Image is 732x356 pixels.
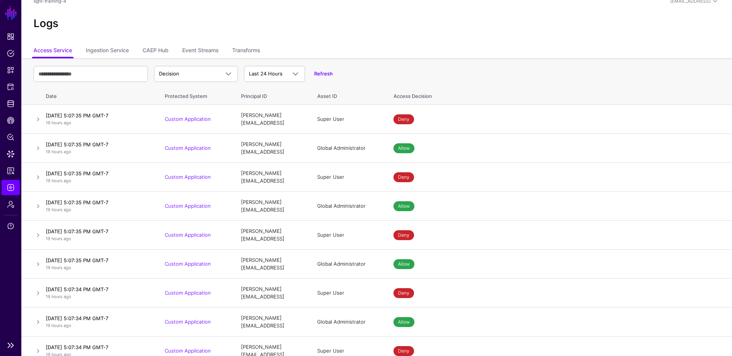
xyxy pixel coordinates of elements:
td: [PERSON_NAME][EMAIL_ADDRESS] [233,221,310,250]
span: Deny [393,346,414,356]
span: Last 24 Hours [249,71,283,77]
h4: [DATE] 5:07:35 PM GMT-7 [46,199,149,206]
a: Custom Application [165,319,211,325]
span: Identity Data Fabric [7,100,14,107]
td: Super User [310,163,386,192]
a: Data Lens [2,146,20,162]
a: Custom Application [165,232,211,238]
td: [PERSON_NAME][EMAIL_ADDRESS] [233,279,310,308]
a: Policy Lens [2,130,20,145]
td: [PERSON_NAME][EMAIL_ADDRESS] [233,134,310,163]
a: Admin [2,197,20,212]
td: Global Administrator [310,308,386,337]
span: Snippets [7,66,14,74]
td: [PERSON_NAME][EMAIL_ADDRESS] [233,105,310,134]
h4: [DATE] 5:07:35 PM GMT-7 [46,170,149,177]
p: 19 hours ago [46,265,149,271]
a: Transforms [232,44,260,58]
a: Protected Systems [2,79,20,95]
td: [PERSON_NAME][EMAIL_ADDRESS] [233,250,310,279]
p: 19 hours ago [46,236,149,242]
a: Logs [2,180,20,195]
span: Logs [7,184,14,191]
span: Admin [7,200,14,208]
span: Deny [393,172,414,182]
a: Access Service [34,44,72,58]
td: [PERSON_NAME][EMAIL_ADDRESS] [233,192,310,221]
span: Dashboard [7,33,14,40]
a: CAEP Hub [2,113,20,128]
th: Protected System [157,85,233,105]
a: Custom Application [165,203,211,209]
td: Global Administrator [310,134,386,163]
td: [PERSON_NAME][EMAIL_ADDRESS] [233,308,310,337]
h4: [DATE] 5:07:34 PM GMT-7 [46,286,149,293]
span: Support [7,222,14,230]
p: 19 hours ago [46,120,149,126]
h4: [DATE] 5:07:35 PM GMT-7 [46,112,149,119]
h4: [DATE] 5:07:35 PM GMT-7 [46,228,149,235]
td: [PERSON_NAME][EMAIL_ADDRESS] [233,163,310,192]
a: Custom Application [165,116,211,122]
td: Super User [310,221,386,250]
span: Policy Lens [7,133,14,141]
a: Custom Application [165,174,211,180]
td: Global Administrator [310,250,386,279]
a: Custom Application [165,290,211,296]
p: 19 hours ago [46,149,149,155]
p: 19 hours ago [46,178,149,184]
span: Allow [393,143,414,153]
a: Custom Application [165,348,211,354]
a: Snippets [2,63,20,78]
span: Allow [393,259,414,269]
th: Access Decision [386,85,732,105]
th: Asset ID [310,85,386,105]
td: Super User [310,105,386,134]
span: Deny [393,230,414,240]
span: Deny [393,288,414,298]
h4: [DATE] 5:07:35 PM GMT-7 [46,257,149,264]
span: Policies [7,50,14,57]
a: Reports [2,163,20,178]
td: Global Administrator [310,192,386,221]
td: Super User [310,279,386,308]
p: 19 hours ago [46,293,149,300]
a: Refresh [314,71,333,77]
span: Allow [393,317,414,327]
h4: [DATE] 5:07:34 PM GMT-7 [46,344,149,351]
span: Decision [159,71,179,77]
h2: Logs [34,17,720,30]
span: CAEP Hub [7,117,14,124]
h4: [DATE] 5:07:35 PM GMT-7 [46,141,149,148]
a: Event Streams [182,44,218,58]
th: Date [43,85,157,105]
span: Data Lens [7,150,14,158]
span: Deny [393,114,414,124]
a: Custom Application [165,261,211,267]
span: Allow [393,201,414,211]
span: Reports [7,167,14,175]
span: Protected Systems [7,83,14,91]
h4: [DATE] 5:07:34 PM GMT-7 [46,315,149,322]
th: Principal ID [233,85,310,105]
a: Ingestion Service [86,44,129,58]
p: 19 hours ago [46,322,149,329]
a: Identity Data Fabric [2,96,20,111]
p: 19 hours ago [46,207,149,213]
a: SGNL [5,5,18,21]
a: CAEP Hub [143,44,169,58]
a: Policies [2,46,20,61]
a: Dashboard [2,29,20,44]
a: Custom Application [165,145,211,151]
